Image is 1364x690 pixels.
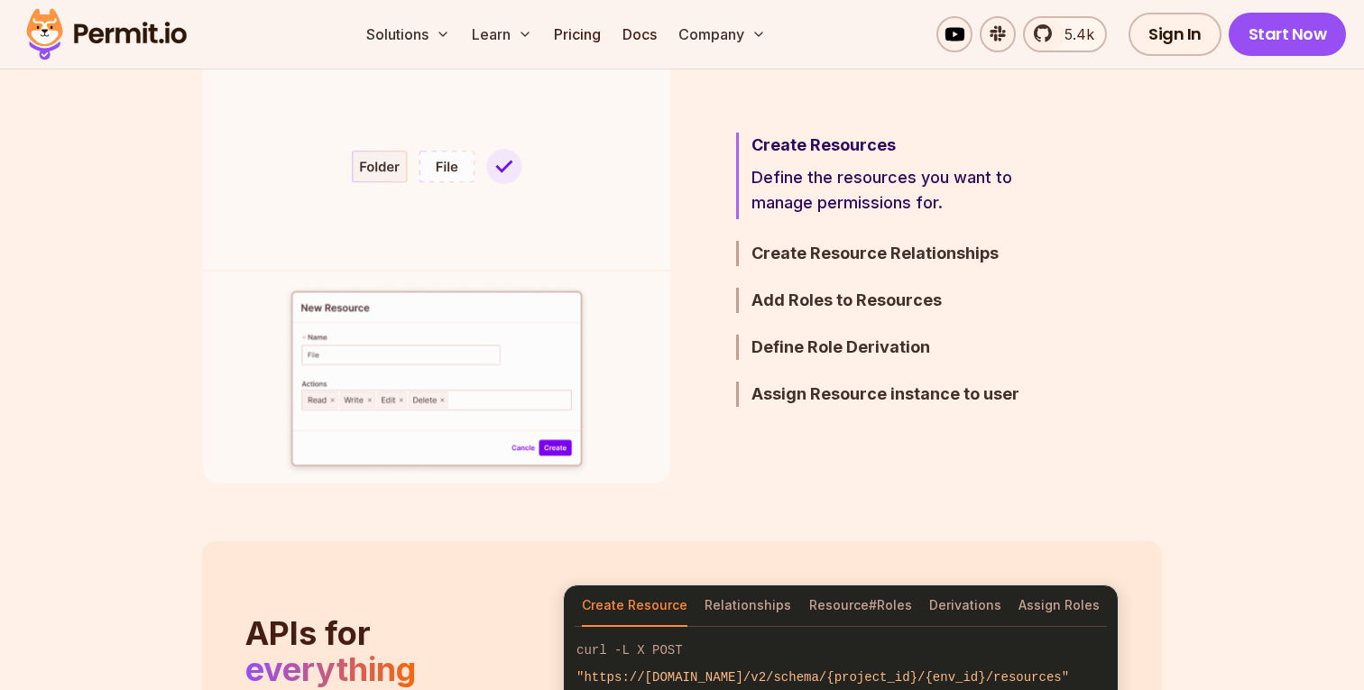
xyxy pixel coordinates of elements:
h3: Add Roles to Resources [751,288,1066,313]
h3: Define Role Derivation [751,335,1066,360]
button: Relationships [705,585,791,627]
button: Solutions [359,16,457,52]
img: Permit logo [18,4,195,65]
button: Create Resource [582,585,687,627]
button: Define Role Derivation [736,335,1066,360]
a: Pricing [547,16,608,52]
a: Start Now [1229,13,1347,56]
button: Company [671,16,773,52]
a: 5.4k [1023,16,1107,52]
h3: Create Resource Relationships [751,241,1066,266]
button: Learn [465,16,539,52]
button: Resource#Roles [809,585,912,627]
code: curl -L X POST [564,638,1118,664]
button: Create ResourcesDefine the resources you want to manage permissions for. [736,133,1066,219]
span: 5.4k [1054,23,1094,45]
a: Docs [615,16,664,52]
a: Sign In [1129,13,1221,56]
button: Assign Resource instance to user [736,382,1066,407]
span: everything [245,649,416,689]
h3: Assign Resource instance to user [751,382,1066,407]
span: "https://[DOMAIN_NAME]/v2/schema/{project_id}/{env_id}/resources" [576,670,1069,685]
span: APIs for [245,613,371,653]
h3: Create Resources [751,133,1066,158]
button: Assign Roles [1018,585,1100,627]
button: Add Roles to Resources [736,288,1066,313]
button: Derivations [929,585,1001,627]
button: Create Resource Relationships [736,241,1066,266]
p: Define the resources you want to manage permissions for. [751,165,1066,216]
